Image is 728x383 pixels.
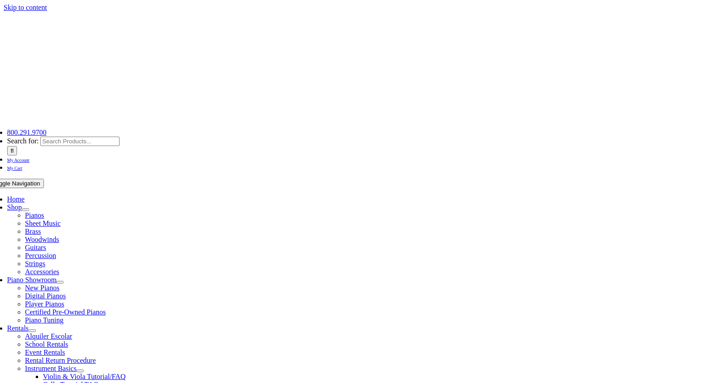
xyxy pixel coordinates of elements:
a: Accessories [25,268,59,275]
span: My Account [7,158,30,163]
a: Brass [25,228,41,235]
a: Rentals [7,324,29,332]
button: Open submenu of Instrument Basics [77,370,84,372]
a: Woodwinds [25,236,59,243]
a: School Rentals [25,340,68,348]
a: Percussion [25,252,56,259]
a: Shop [7,203,22,211]
a: Player Pianos [25,300,64,308]
button: Open submenu of Rentals [29,329,36,332]
button: Open submenu of Piano Showroom [56,281,64,284]
a: Instrument Basics [25,365,77,372]
a: Piano Tuning [25,316,64,324]
button: Open submenu of Shop [22,208,29,211]
a: Sheet Music [25,219,61,227]
a: Violin & Viola Tutorial/FAQ [43,373,126,380]
input: Search Products... [40,137,120,146]
a: My Cart [7,164,22,171]
span: Search for: [7,137,39,145]
a: Event Rentals [25,349,65,356]
a: Strings [25,260,45,267]
a: Home [7,195,25,203]
a: Digital Pianos [25,292,66,300]
span: My Cart [7,166,22,171]
a: Pianos [25,211,44,219]
a: Alquiler Escolar [25,332,72,340]
a: New Pianos [25,284,60,292]
a: Piano Showroom [7,276,57,284]
input: Search [7,146,17,155]
a: Guitars [25,244,46,251]
a: 800.291.9700 [7,129,47,136]
a: Certified Pre-Owned Pianos [25,308,106,316]
a: My Account [7,155,30,163]
a: Rental Return Procedure [25,357,96,364]
a: Skip to content [4,4,47,11]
